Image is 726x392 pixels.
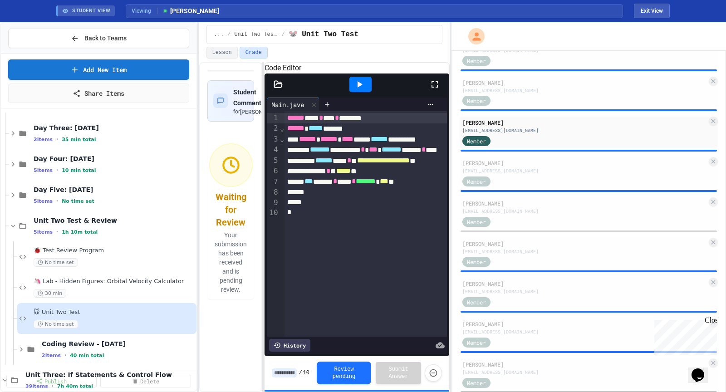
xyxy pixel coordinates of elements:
[289,29,358,40] span: 🐭 Unit Two Test
[267,208,279,218] div: 10
[267,177,279,187] div: 7
[56,197,58,205] span: •
[467,137,486,145] span: Member
[34,155,195,163] span: Day Four: [DATE]
[467,379,486,387] span: Member
[214,31,224,38] span: ...
[467,338,486,347] span: Member
[34,137,53,142] span: 2 items
[280,124,285,133] span: Fold line
[267,166,279,176] div: 6
[317,362,371,384] button: Review pending
[206,47,238,59] button: Lesson
[280,135,285,143] span: Fold line
[462,279,707,288] div: [PERSON_NAME]
[267,187,279,197] div: 8
[211,230,250,294] p: Your submission has been received and is pending review.
[462,328,707,335] div: [EMAIL_ADDRESS][DOMAIN_NAME]
[56,136,58,143] span: •
[34,229,53,235] span: 5 items
[234,31,278,38] span: Unit Two Test & Review
[267,100,309,109] div: Main.java
[467,258,486,266] span: Member
[267,145,279,155] div: 4
[34,167,53,173] span: 5 items
[34,309,195,316] span: 🐭 Unit Two Test
[269,339,310,352] div: History
[462,208,707,215] div: [EMAIL_ADDRESS][DOMAIN_NAME]
[267,134,279,145] div: 3
[462,240,707,248] div: [PERSON_NAME]
[467,57,486,65] span: Member
[688,356,717,383] iframe: chat widget
[70,353,104,358] span: 40 min total
[34,198,53,204] span: 5 items
[34,216,195,225] span: Unit Two Test & Review
[227,31,231,38] span: /
[64,352,66,359] span: •
[462,167,707,174] div: [EMAIL_ADDRESS][DOMAIN_NAME]
[56,167,58,174] span: •
[634,4,670,18] button: Exit student view
[6,375,97,387] a: Publish
[467,97,486,105] span: Member
[376,362,421,384] button: Submit Answer
[72,7,110,15] span: STUDENT VIEW
[299,369,302,377] span: /
[34,186,195,194] span: Day Five: [DATE]
[462,159,707,167] div: [PERSON_NAME]
[651,316,717,355] iframe: chat widget
[267,113,279,123] div: 1
[462,320,707,328] div: [PERSON_NAME]
[162,6,219,16] span: [PERSON_NAME]
[132,7,157,15] span: Viewing
[62,137,96,142] span: 35 min total
[34,320,78,328] span: No time set
[62,198,94,204] span: No time set
[267,198,279,208] div: 9
[8,59,189,80] a: Add New Item
[383,366,414,380] span: Submit Answer
[462,288,707,295] div: [EMAIL_ADDRESS][DOMAIN_NAME]
[34,289,66,298] span: 30 min
[42,353,61,358] span: 2 items
[62,167,96,173] span: 10 min total
[462,360,707,368] div: [PERSON_NAME]
[462,127,707,134] div: [EMAIL_ADDRESS][DOMAIN_NAME]
[8,29,189,48] button: Back to Teams
[34,124,195,132] span: Day Three: [DATE]
[25,371,195,379] span: Unit Three: If Statements & Control Flow
[267,98,320,111] div: Main.java
[84,34,127,43] span: Back to Teams
[303,369,309,377] span: 10
[267,156,279,166] div: 5
[467,218,486,226] span: Member
[265,63,449,73] h6: Code Editor
[462,199,707,207] div: [PERSON_NAME]
[34,278,195,285] span: 🦄 Lab - Hidden Figures: Orbital Velocity Calculator
[8,83,189,103] a: Share Items
[462,118,707,127] div: [PERSON_NAME]
[213,191,249,229] div: Waiting for Review
[34,247,195,255] span: 🐞 Test Review Program
[240,109,282,115] span: [PERSON_NAME]
[62,229,98,235] span: 1h 10m total
[467,177,486,186] span: Member
[4,4,63,58] div: Chat with us now!Close
[42,340,195,348] span: Coding Review - [DATE]
[462,78,707,87] div: [PERSON_NAME]
[467,298,486,306] span: Member
[281,31,285,38] span: /
[34,258,78,267] span: No time set
[240,47,268,59] button: Grade
[462,369,707,376] div: [EMAIL_ADDRESS][DOMAIN_NAME]
[100,375,191,387] a: Delete
[233,88,265,107] span: Student Comments
[459,26,487,47] div: My Account
[462,87,707,94] div: [EMAIL_ADDRESS][DOMAIN_NAME]
[462,248,707,255] div: [EMAIL_ADDRESS][DOMAIN_NAME]
[56,228,58,235] span: •
[267,123,279,134] div: 2
[425,364,442,382] button: Force resubmission of student's answer (Admin only)
[233,108,282,116] div: for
